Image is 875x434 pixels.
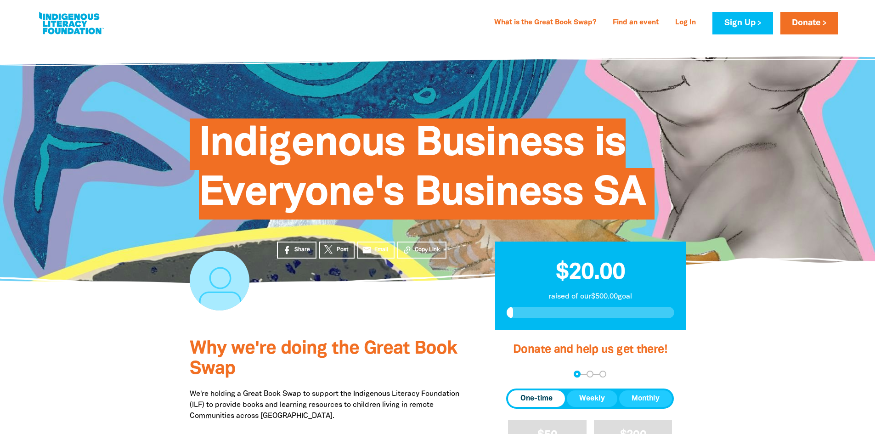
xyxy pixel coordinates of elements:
[415,246,440,254] span: Copy Link
[520,393,553,404] span: One-time
[319,242,355,259] a: Post
[780,12,838,34] a: Donate
[362,245,372,255] i: email
[607,16,664,30] a: Find an event
[556,262,625,283] span: $20.00
[489,16,602,30] a: What is the Great Book Swap?
[397,242,446,259] button: Copy Link
[599,371,606,378] button: Navigate to step 3 of 3 to enter your payment details
[670,16,701,30] a: Log In
[337,246,348,254] span: Post
[712,12,773,34] a: Sign Up
[574,371,581,378] button: Navigate to step 1 of 3 to enter your donation amount
[513,344,667,355] span: Donate and help us get there!
[374,246,388,254] span: Email
[508,390,565,407] button: One-time
[190,340,457,378] span: Why we're doing the Great Book Swap
[294,246,310,254] span: Share
[277,242,316,259] a: Share
[507,291,674,302] p: raised of our $500.00 goal
[632,393,660,404] span: Monthly
[506,389,674,409] div: Donation frequency
[567,390,617,407] button: Weekly
[357,242,395,259] a: emailEmail
[619,390,672,407] button: Monthly
[579,393,605,404] span: Weekly
[587,371,593,378] button: Navigate to step 2 of 3 to enter your details
[199,125,646,220] span: Indigenous Business is Everyone's Business SA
